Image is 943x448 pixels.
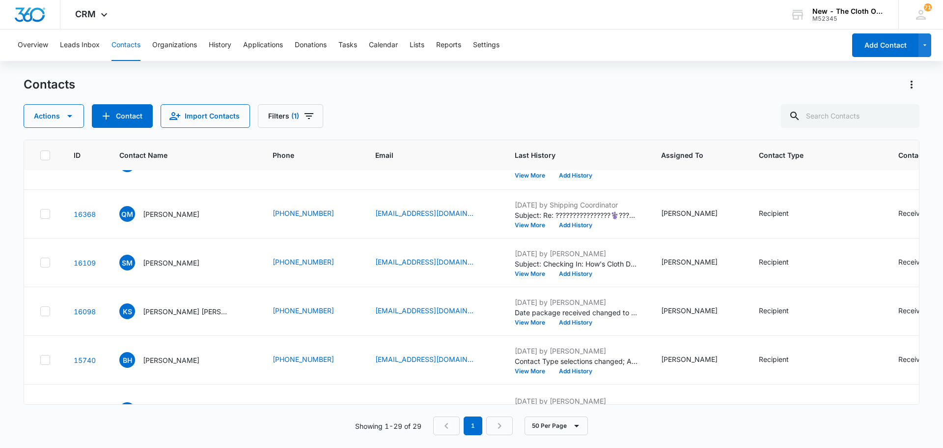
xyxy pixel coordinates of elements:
[92,104,153,128] button: Add Contact
[355,421,421,431] p: Showing 1-29 of 29
[74,150,82,160] span: ID
[661,404,735,416] div: Assigned To - Faye Laherty - Select to Edit Field
[369,30,398,61] button: Calendar
[291,113,299,119] span: (1)
[273,208,334,218] a: [PHONE_NUMBER]
[759,150,860,160] span: Contact Type
[473,30,499,61] button: Settings
[258,104,323,128] button: Filters
[661,208,735,220] div: Assigned To - Faye Laherty - Select to Edit Field
[273,404,334,415] a: [PHONE_NUMBER]
[464,417,482,435] em: 1
[375,354,473,364] a: [EMAIL_ADDRESS][DOMAIN_NAME]
[119,303,249,319] div: Contact Name - Kennedy Swindall - Select to Edit Field
[143,306,231,317] p: [PERSON_NAME] [PERSON_NAME]
[143,209,199,219] p: [PERSON_NAME]
[661,257,718,267] div: [PERSON_NAME]
[375,305,491,317] div: Email - kennedyswindall@gmail.com - Select to Edit Field
[60,30,100,61] button: Leads Inbox
[515,248,638,259] p: [DATE] by [PERSON_NAME]
[515,396,638,406] p: [DATE] by [PERSON_NAME]
[273,404,352,416] div: Phone - (706) 525-1179 - Select to Edit Field
[552,368,599,374] button: Add History
[661,354,735,366] div: Assigned To - Faye Laherty - Select to Edit Field
[759,208,789,218] div: Recipient
[525,417,588,435] button: 50 Per Page
[515,259,638,269] p: Subject: Checking In: How's Cloth Diapering Going? Hi Sade, I hope this email finds you well! I w...
[74,356,96,364] a: Navigate to contact details page for Breann Hughes
[119,255,217,270] div: Contact Name - Sade McIntosh - Select to Edit Field
[273,257,352,269] div: Phone - (813) 704-8655 - Select to Edit Field
[759,257,806,269] div: Contact Type - Recipient - Select to Edit Field
[273,305,334,316] a: [PHONE_NUMBER]
[759,305,806,317] div: Contact Type - Recipient - Select to Edit Field
[661,305,735,317] div: Assigned To - Faye Laherty - Select to Edit Field
[552,173,599,179] button: Add History
[119,402,217,418] div: Contact Name - Faye Laherty - Select to Edit Field
[74,259,96,267] a: Navigate to contact details page for Sade McIntosh
[515,210,638,220] p: Subject: Re: ????????????????‍⚕️???????????? Hi Quasheeka, It looks like your package was deliver...
[375,257,491,269] div: Email - sademcneil27@gmail.com - Select to Edit Field
[661,404,718,415] div: [PERSON_NAME]
[375,305,473,316] a: [EMAIL_ADDRESS][DOMAIN_NAME]
[515,222,552,228] button: View More
[119,206,135,222] span: QM
[119,402,135,418] span: FL
[759,354,789,364] div: Recipient
[552,222,599,228] button: Add History
[781,104,919,128] input: Search Contacts
[661,208,718,218] div: [PERSON_NAME]
[119,303,135,319] span: KS
[812,15,884,22] div: account id
[375,404,491,416] div: Email - Faye.GA@theclothoption.org - Select to Edit Field
[18,30,48,61] button: Overview
[375,257,473,267] a: [EMAIL_ADDRESS][DOMAIN_NAME]
[759,404,857,415] div: Advocate - Distribution/Outreach
[295,30,327,61] button: Donations
[74,307,96,316] a: Navigate to contact details page for Kennedy Swindall
[812,7,884,15] div: account name
[515,297,638,307] p: [DATE] by [PERSON_NAME]
[119,352,217,368] div: Contact Name - Breann Hughes - Select to Edit Field
[515,307,638,318] p: Date package received changed to [DATE].
[161,104,250,128] button: Import Contacts
[375,404,473,415] a: [DOMAIN_NAME][EMAIL_ADDRESS][DOMAIN_NAME]
[74,210,96,218] a: Navigate to contact details page for Quasheeka Miller
[433,417,513,435] nav: Pagination
[552,271,599,277] button: Add History
[515,320,552,326] button: View More
[852,33,918,57] button: Add Contact
[661,354,718,364] div: [PERSON_NAME]
[119,352,135,368] span: BH
[375,208,491,220] div: Email - iamquasheekamiller@gmail.com - Select to Edit Field
[143,355,199,365] p: [PERSON_NAME]
[243,30,283,61] button: Applications
[759,404,875,416] div: Contact Type - Advocate - Distribution/Outreach - Select to Edit Field
[375,208,473,218] a: [EMAIL_ADDRESS][DOMAIN_NAME]
[273,354,352,366] div: Phone - (504) 390-3032 - Select to Edit Field
[143,258,199,268] p: [PERSON_NAME]
[515,173,552,179] button: View More
[515,200,638,210] p: [DATE] by Shipping Coordinator
[515,368,552,374] button: View More
[515,150,623,160] span: Last History
[759,354,806,366] div: Contact Type - Recipient - Select to Edit Field
[152,30,197,61] button: Organizations
[661,305,718,316] div: [PERSON_NAME]
[111,30,140,61] button: Contacts
[338,30,357,61] button: Tasks
[904,77,919,92] button: Actions
[273,354,334,364] a: [PHONE_NUMBER]
[552,320,599,326] button: Add History
[273,208,352,220] div: Phone - (404) 205-2594 - Select to Edit Field
[75,9,96,19] span: CRM
[515,271,552,277] button: View More
[759,208,806,220] div: Contact Type - Recipient - Select to Edit Field
[209,30,231,61] button: History
[924,3,932,11] span: 71
[119,206,217,222] div: Contact Name - Quasheeka Miller - Select to Edit Field
[375,354,491,366] div: Email - breann.hughes1@gmail.com - Select to Edit Field
[410,30,424,61] button: Lists
[24,77,75,92] h1: Contacts
[661,150,721,160] span: Assigned To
